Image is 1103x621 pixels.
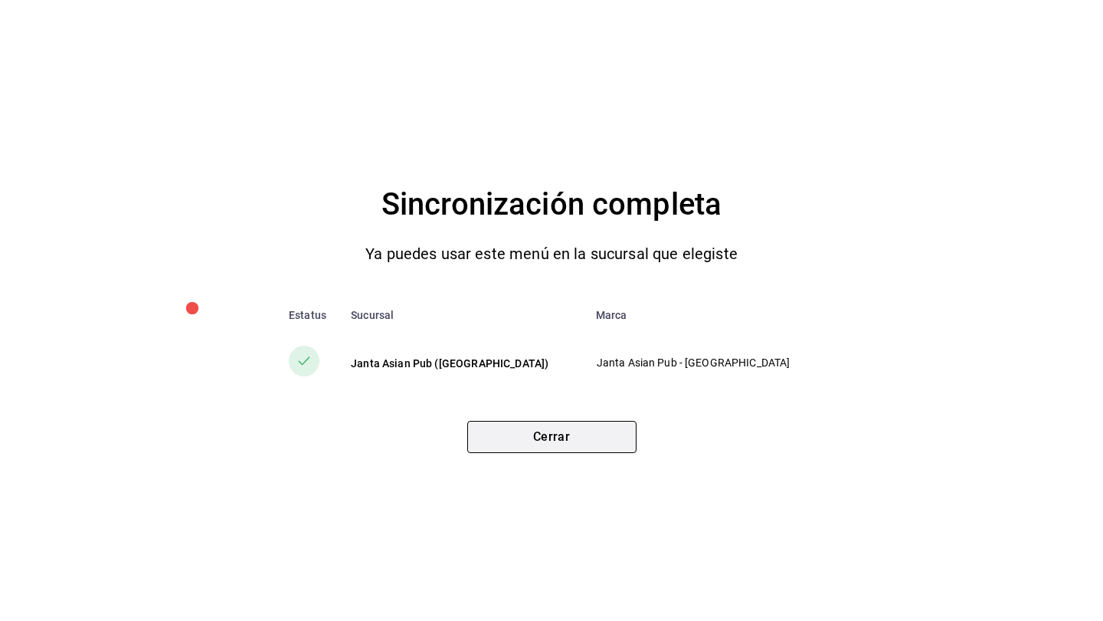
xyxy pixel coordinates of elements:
[351,356,571,371] div: Janta Asian Pub ([GEOGRAPHIC_DATA])
[584,297,839,333] th: Marca
[467,421,637,453] button: Cerrar
[365,242,738,266] p: Ya puedes usar este menú en la sucursal que elegiste
[597,355,813,371] p: Janta Asian Pub - [GEOGRAPHIC_DATA]
[339,297,584,333] th: Sucursal
[264,297,339,333] th: Estatus
[381,180,722,229] h4: Sincronización completa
